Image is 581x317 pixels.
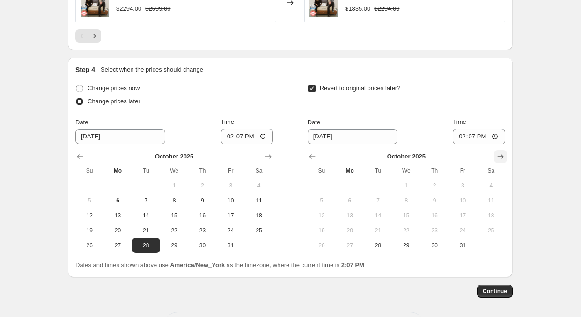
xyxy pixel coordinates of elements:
button: Friday October 17 2025 [449,208,477,223]
button: Tuesday October 14 2025 [364,208,392,223]
button: Next [88,29,101,43]
span: Mo [107,167,128,174]
span: 31 [452,242,473,249]
span: 28 [368,242,388,249]
span: 20 [107,227,128,234]
span: 17 [452,212,473,219]
button: Friday October 3 2025 [217,178,245,193]
span: 6 [339,197,360,204]
span: 17 [221,212,241,219]
span: 10 [221,197,241,204]
span: 28 [136,242,156,249]
span: 13 [339,212,360,219]
span: 3 [221,182,241,189]
button: Sunday October 19 2025 [308,223,336,238]
p: Select when the prices should change [101,65,203,74]
button: Thursday October 23 2025 [188,223,216,238]
button: Saturday October 4 2025 [245,178,273,193]
button: Monday October 13 2025 [336,208,364,223]
span: 1 [164,182,184,189]
button: Show previous month, September 2025 [74,150,87,163]
nav: Pagination [75,29,101,43]
input: 12:00 [221,129,273,144]
th: Thursday [188,163,216,178]
button: Friday October 10 2025 [217,193,245,208]
button: Thursday October 9 2025 [188,193,216,208]
th: Sunday [75,163,103,178]
button: Friday October 17 2025 [217,208,245,223]
span: 19 [311,227,332,234]
th: Thursday [420,163,449,178]
span: 29 [164,242,184,249]
button: Friday October 31 2025 [217,238,245,253]
span: We [396,167,417,174]
th: Saturday [477,163,505,178]
span: 9 [424,197,445,204]
button: Sunday October 5 2025 [75,193,103,208]
span: Revert to original prices later? [320,85,401,92]
button: Thursday October 30 2025 [420,238,449,253]
span: Fr [452,167,473,174]
span: 14 [136,212,156,219]
span: 24 [452,227,473,234]
span: 3 [452,182,473,189]
span: 25 [481,227,501,234]
button: Tuesday October 7 2025 [364,193,392,208]
span: 8 [164,197,184,204]
button: Friday October 3 2025 [449,178,477,193]
div: $1835.00 [345,4,370,14]
span: Sa [249,167,269,174]
span: 2 [424,182,445,189]
span: 11 [249,197,269,204]
button: Thursday October 2 2025 [420,178,449,193]
th: Monday [336,163,364,178]
span: 27 [107,242,128,249]
span: Tu [368,167,388,174]
span: Su [311,167,332,174]
button: Thursday October 16 2025 [188,208,216,223]
button: Tuesday October 28 2025 [132,238,160,253]
span: 18 [249,212,269,219]
span: 10 [452,197,473,204]
th: Monday [103,163,132,178]
strike: $2294.00 [374,4,399,14]
span: 5 [79,197,100,204]
span: 30 [192,242,213,249]
button: Monday October 20 2025 [336,223,364,238]
span: 29 [396,242,417,249]
button: Saturday October 18 2025 [477,208,505,223]
span: Th [424,167,445,174]
th: Sunday [308,163,336,178]
span: 24 [221,227,241,234]
span: Dates and times shown above use as the timezone, where the current time is [75,261,364,268]
span: 18 [481,212,501,219]
span: 8 [396,197,417,204]
button: Show next month, November 2025 [494,150,507,163]
span: 22 [164,227,184,234]
button: Wednesday October 22 2025 [392,223,420,238]
span: 21 [136,227,156,234]
button: Tuesday October 21 2025 [132,223,160,238]
button: Today Monday October 6 2025 [336,193,364,208]
th: Wednesday [160,163,188,178]
span: 15 [396,212,417,219]
button: Today Monday October 6 2025 [103,193,132,208]
span: Su [79,167,100,174]
button: Thursday October 30 2025 [188,238,216,253]
button: Saturday October 11 2025 [477,193,505,208]
span: 22 [396,227,417,234]
span: Time [221,118,234,125]
button: Saturday October 4 2025 [477,178,505,193]
span: Fr [221,167,241,174]
th: Friday [449,163,477,178]
span: 4 [481,182,501,189]
button: Tuesday October 14 2025 [132,208,160,223]
button: Wednesday October 22 2025 [160,223,188,238]
button: Show next month, November 2025 [262,150,275,163]
span: 27 [339,242,360,249]
button: Show previous month, September 2025 [306,150,319,163]
button: Saturday October 11 2025 [245,193,273,208]
span: Sa [481,167,501,174]
span: 1 [396,182,417,189]
button: Wednesday October 1 2025 [392,178,420,193]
